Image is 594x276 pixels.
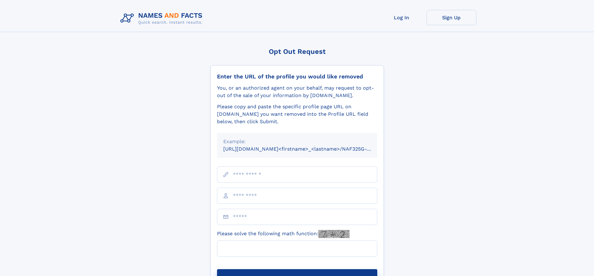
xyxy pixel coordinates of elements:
[223,138,371,145] div: Example:
[427,10,476,25] a: Sign Up
[118,10,208,27] img: Logo Names and Facts
[223,146,389,152] small: [URL][DOMAIN_NAME]<firstname>_<lastname>/NAF325G-xxxxxxxx
[217,103,377,125] div: Please copy and paste the specific profile page URL on [DOMAIN_NAME] you want removed into the Pr...
[217,230,350,238] label: Please solve the following math function:
[377,10,427,25] a: Log In
[217,73,377,80] div: Enter the URL of the profile you would like removed
[217,84,377,99] div: You, or an authorized agent on your behalf, may request to opt-out of the sale of your informatio...
[210,48,384,55] div: Opt Out Request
